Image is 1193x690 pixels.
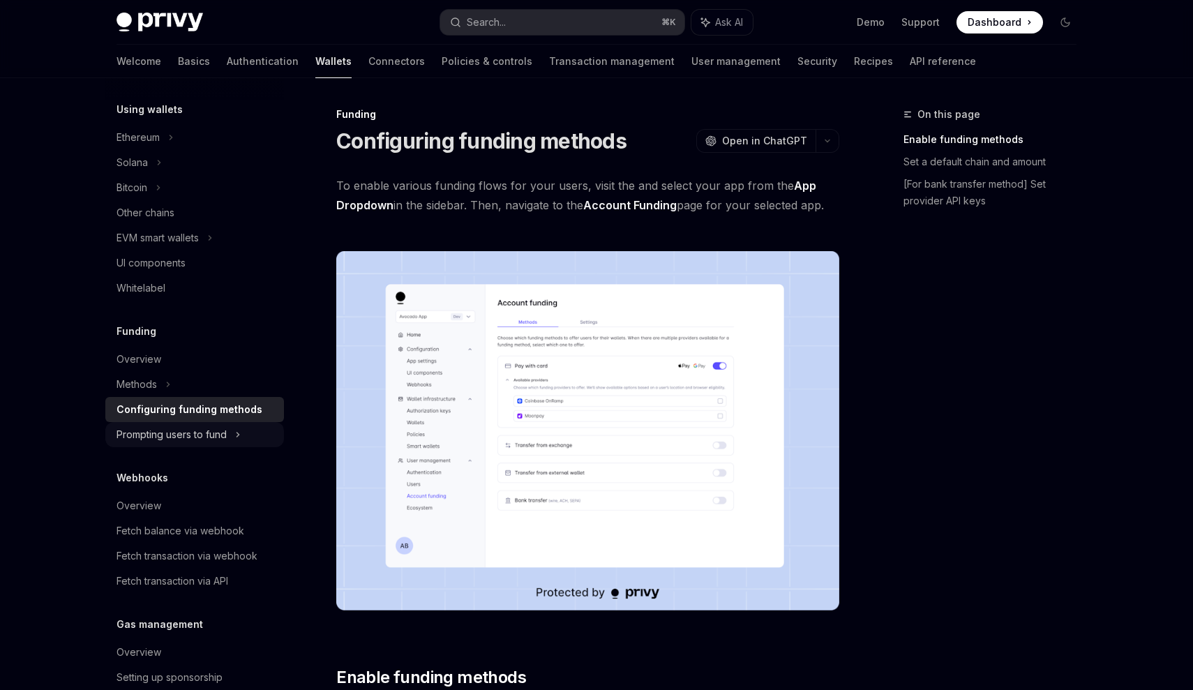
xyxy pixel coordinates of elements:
[336,176,839,215] span: To enable various funding flows for your users, visit the and select your app from the in the sid...
[901,15,940,29] a: Support
[117,13,203,32] img: dark logo
[857,15,885,29] a: Demo
[117,548,257,564] div: Fetch transaction via webhook
[105,640,284,665] a: Overview
[117,470,168,486] h5: Webhooks
[117,230,199,246] div: EVM smart wallets
[797,45,837,78] a: Security
[117,280,165,297] div: Whitelabel
[105,665,284,690] a: Setting up sponsorship
[105,250,284,276] a: UI components
[117,426,227,443] div: Prompting users to fund
[583,198,677,213] a: Account Funding
[117,101,183,118] h5: Using wallets
[854,45,893,78] a: Recipes
[336,128,626,153] h1: Configuring funding methods
[715,15,743,29] span: Ask AI
[105,200,284,225] a: Other chains
[910,45,976,78] a: API reference
[442,45,532,78] a: Policies & controls
[117,351,161,368] div: Overview
[1054,11,1076,33] button: Toggle dark mode
[117,573,228,590] div: Fetch transaction via API
[117,323,156,340] h5: Funding
[105,543,284,569] a: Fetch transaction via webhook
[696,129,816,153] button: Open in ChatGPT
[105,518,284,543] a: Fetch balance via webhook
[117,616,203,633] h5: Gas management
[903,173,1088,212] a: [For bank transfer method] Set provider API keys
[117,401,262,418] div: Configuring funding methods
[315,45,352,78] a: Wallets
[117,154,148,171] div: Solana
[117,255,186,271] div: UI components
[117,497,161,514] div: Overview
[227,45,299,78] a: Authentication
[117,644,161,661] div: Overview
[549,45,675,78] a: Transaction management
[903,151,1088,173] a: Set a default chain and amount
[661,17,676,28] span: ⌘ K
[336,666,526,689] span: Enable funding methods
[105,276,284,301] a: Whitelabel
[336,107,839,121] div: Funding
[117,523,244,539] div: Fetch balance via webhook
[117,179,147,196] div: Bitcoin
[105,347,284,372] a: Overview
[917,106,980,123] span: On this page
[105,493,284,518] a: Overview
[178,45,210,78] a: Basics
[903,128,1088,151] a: Enable funding methods
[117,376,157,393] div: Methods
[117,669,223,686] div: Setting up sponsorship
[722,134,807,148] span: Open in ChatGPT
[336,251,839,610] img: Fundingupdate PNG
[968,15,1021,29] span: Dashboard
[691,10,753,35] button: Ask AI
[956,11,1043,33] a: Dashboard
[440,10,684,35] button: Search...⌘K
[117,129,160,146] div: Ethereum
[105,569,284,594] a: Fetch transaction via API
[117,45,161,78] a: Welcome
[368,45,425,78] a: Connectors
[105,397,284,422] a: Configuring funding methods
[117,204,174,221] div: Other chains
[691,45,781,78] a: User management
[467,14,506,31] div: Search...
